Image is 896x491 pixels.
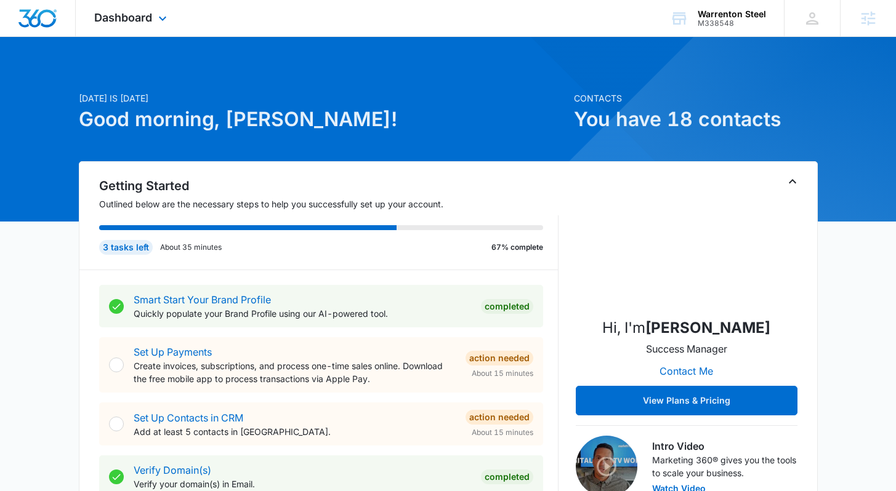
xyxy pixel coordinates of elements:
[698,19,766,28] div: account id
[472,427,533,438] span: About 15 minutes
[574,105,818,134] h1: You have 18 contacts
[625,184,748,307] img: Sarah Gluchacki
[160,242,222,253] p: About 35 minutes
[134,307,471,320] p: Quickly populate your Brand Profile using our AI-powered tool.
[645,319,770,337] strong: [PERSON_NAME]
[99,240,153,255] div: 3 tasks left
[134,346,212,358] a: Set Up Payments
[134,293,271,306] a: Smart Start Your Brand Profile
[491,242,543,253] p: 67% complete
[646,341,727,356] p: Success Manager
[576,386,797,415] button: View Plans & Pricing
[466,351,533,365] div: Action Needed
[466,410,533,425] div: Action Needed
[99,198,559,210] p: Outlined below are the necessary steps to help you successfully set up your account.
[785,174,800,189] button: Toggle Collapse
[698,9,766,19] div: account name
[134,359,456,385] p: Create invoices, subscriptions, and process one-time sales online. Download the free mobile app t...
[652,439,797,453] h3: Intro Video
[134,477,471,490] p: Verify your domain(s) in Email.
[79,105,567,134] h1: Good morning, [PERSON_NAME]!
[647,356,725,386] button: Contact Me
[79,92,567,105] p: [DATE] is [DATE]
[99,177,559,195] h2: Getting Started
[481,469,533,484] div: Completed
[472,368,533,379] span: About 15 minutes
[94,11,152,24] span: Dashboard
[652,453,797,479] p: Marketing 360® gives you the tools to scale your business.
[481,299,533,314] div: Completed
[602,317,770,339] p: Hi, I'm
[134,425,456,438] p: Add at least 5 contacts in [GEOGRAPHIC_DATA].
[134,412,243,424] a: Set Up Contacts in CRM
[134,464,211,476] a: Verify Domain(s)
[574,92,818,105] p: Contacts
